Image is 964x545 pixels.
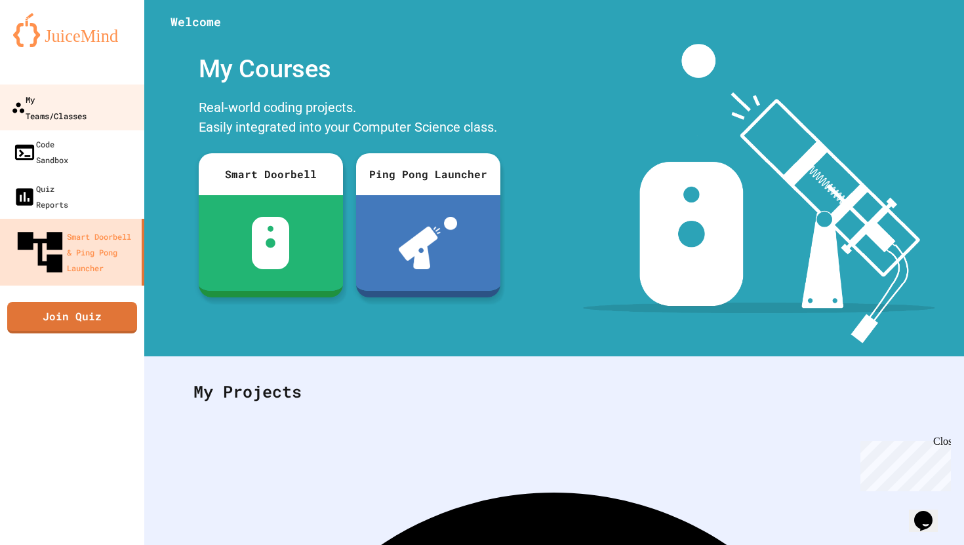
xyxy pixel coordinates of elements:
[252,217,289,269] img: sdb-white.svg
[199,153,343,195] div: Smart Doorbell
[192,44,507,94] div: My Courses
[356,153,500,195] div: Ping Pong Launcher
[13,225,136,279] div: Smart Doorbell & Ping Pong Launcher
[11,91,87,123] div: My Teams/Classes
[7,302,137,333] a: Join Quiz
[180,366,928,417] div: My Projects
[13,13,131,47] img: logo-orange.svg
[13,136,68,168] div: Code Sandbox
[5,5,90,83] div: Chat with us now!Close
[909,493,951,532] iframe: chat widget
[583,44,934,343] img: banner-image-my-projects.png
[855,436,951,491] iframe: chat widget
[399,217,457,269] img: ppl-with-ball.png
[13,181,68,212] div: Quiz Reports
[192,94,507,143] div: Real-world coding projects. Easily integrated into your Computer Science class.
